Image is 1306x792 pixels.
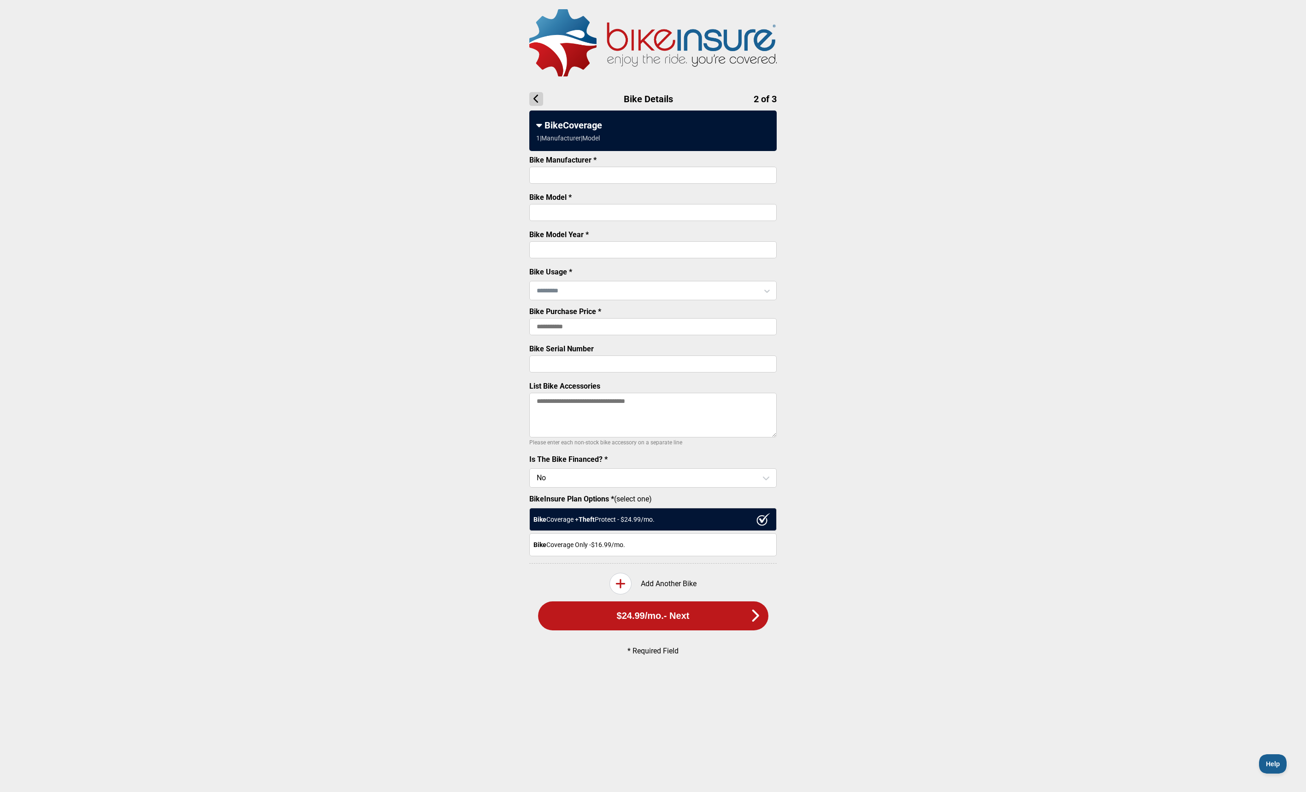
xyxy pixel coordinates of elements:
[529,455,608,464] label: Is The Bike Financed? *
[533,541,546,548] strong: Bike
[645,611,664,621] span: /mo.
[545,646,761,655] p: * Required Field
[529,193,572,202] label: Bike Model *
[536,134,600,142] div: 1 | Manufacturer | Model
[529,533,777,556] div: Coverage Only - $16.99 /mo.
[756,513,770,526] img: ux1sgP1Haf775SAghJI38DyDlYP+32lKFAAAAAElFTkSuQmCC
[529,156,597,164] label: Bike Manufacturer *
[1259,754,1288,774] iframe: Toggle Customer Support
[529,268,572,276] label: Bike Usage *
[529,307,601,316] label: Bike Purchase Price *
[529,344,594,353] label: Bike Serial Number
[538,601,768,630] button: $24.99/mo.- Next
[529,437,777,448] p: Please enter each non-stock bike accessory on a separate line
[529,573,777,594] div: Add Another Bike
[533,516,546,523] strong: Bike
[529,92,777,106] h1: Bike Details
[529,508,777,531] div: Coverage + Protect - $ 24.99 /mo.
[536,120,770,131] div: BikeCoverage
[529,230,589,239] label: Bike Model Year *
[754,93,777,105] span: 2 of 3
[529,495,777,503] label: (select one)
[529,495,614,503] strong: BikeInsure Plan Options *
[529,382,600,390] label: List Bike Accessories
[579,516,595,523] strong: Theft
